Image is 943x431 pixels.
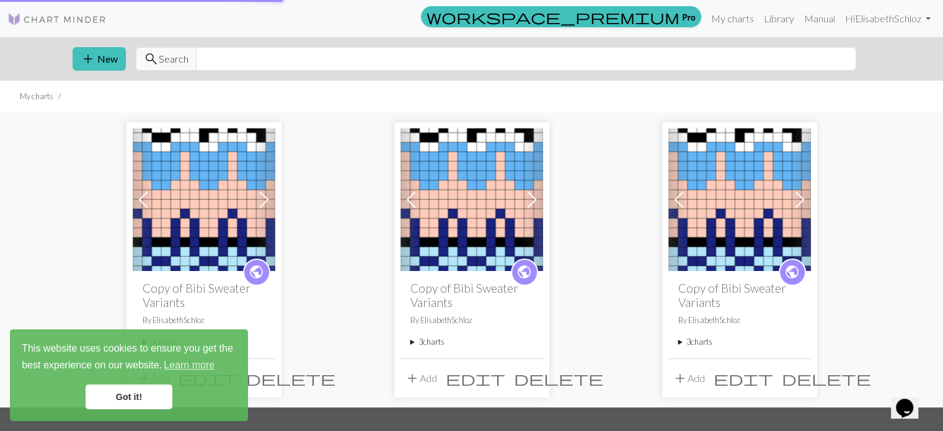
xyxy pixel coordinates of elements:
a: public [511,259,538,286]
a: My charts [706,6,759,31]
button: Add [401,367,441,390]
span: edit [714,370,773,387]
span: delete [782,370,871,387]
a: Manual [799,6,840,31]
img: Bibi Sweater (Pink Base) [133,128,275,271]
span: This website uses cookies to ensure you get the best experience on our website. [22,341,236,375]
button: New [73,47,126,71]
button: Delete [777,367,875,390]
span: public [249,262,264,282]
button: Edit [709,367,777,390]
span: add [405,370,420,387]
i: Edit [446,371,505,386]
a: learn more about cookies [162,356,216,375]
img: Bibi Sweater (Pink Base) [401,128,543,271]
span: public [516,262,532,282]
li: My charts [20,91,53,102]
span: add [81,50,95,68]
a: Pro [421,6,701,27]
i: public [784,260,800,285]
img: Logo [7,12,107,27]
a: Bibi Sweater (Pink Base) [668,192,811,204]
h2: Copy of Bibi Sweater Variants [678,281,801,309]
h2: Copy of Bibi Sweater Variants [143,281,265,309]
a: Bibi Sweater (Pink Base) [401,192,543,204]
button: Add [668,367,709,390]
span: workspace_premium [427,8,680,25]
span: Search [159,51,188,66]
div: cookieconsent [10,329,248,421]
span: public [784,262,800,282]
a: Library [759,6,799,31]
span: edit [446,370,505,387]
button: Delete [510,367,608,390]
span: delete [514,370,603,387]
iframe: chat widget [891,381,931,419]
a: dismiss cookie message [86,384,172,409]
a: public [779,259,806,286]
p: By ElisabethSchloz [410,314,533,326]
summary: 3charts [410,336,533,348]
h2: Copy of Bibi Sweater Variants [410,281,533,309]
button: Edit [441,367,510,390]
i: public [249,260,264,285]
i: Edit [714,371,773,386]
a: HiElisabethSchloz [840,6,936,31]
p: By ElisabethSchloz [678,314,801,326]
span: delete [246,370,335,387]
p: By ElisabethSchloz [143,314,265,326]
a: Bibi Sweater (Pink Base) [133,192,275,204]
span: search [144,50,159,68]
img: Bibi Sweater (Pink Base) [668,128,811,271]
a: public [243,259,270,286]
button: Delete [242,367,340,390]
span: add [673,370,688,387]
i: public [516,260,532,285]
summary: 3charts [678,336,801,348]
